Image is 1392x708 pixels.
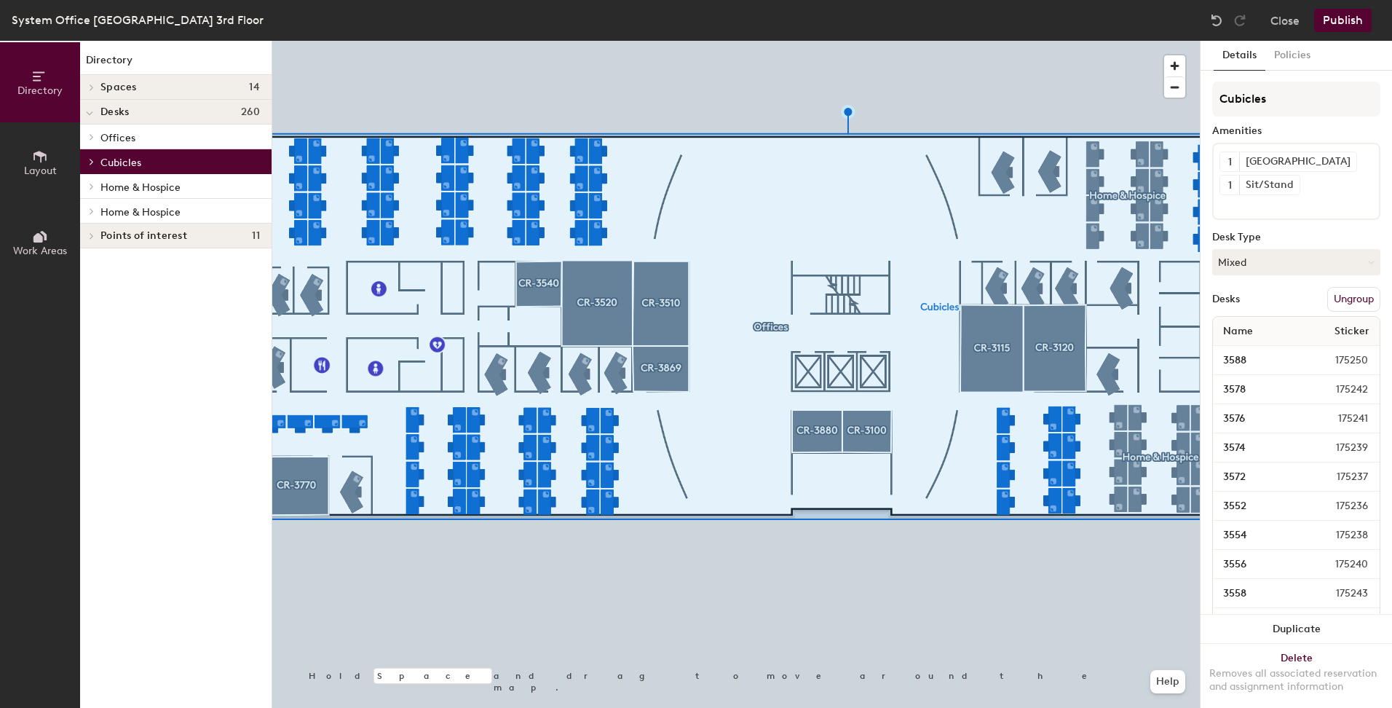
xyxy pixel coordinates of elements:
[1212,125,1380,137] div: Amenities
[1216,467,1302,487] input: Unnamed desk
[1301,498,1377,514] span: 175236
[1216,525,1301,546] input: Unnamed desk
[252,230,260,242] span: 11
[1216,409,1303,429] input: Unnamed desk
[1216,583,1301,604] input: Unnamed desk
[249,82,260,93] span: 14
[1201,615,1392,644] button: Duplicate
[1301,586,1377,602] span: 175243
[1216,613,1303,633] input: Unnamed desk
[12,11,264,29] div: System Office [GEOGRAPHIC_DATA] 3rd Floor
[100,230,187,242] span: Points of interest
[1300,556,1377,573] span: 175240
[1301,382,1377,398] span: 175242
[1270,9,1300,32] button: Close
[1216,318,1260,345] span: Name
[1233,13,1247,28] img: Redo
[80,52,272,75] h1: Directory
[24,165,57,177] span: Layout
[1216,438,1301,458] input: Unnamed desk
[100,157,141,169] span: Cubicles
[1239,152,1356,171] div: [GEOGRAPHIC_DATA]
[1301,440,1377,456] span: 175239
[100,206,181,219] span: Home & Hospice
[1314,9,1372,32] button: Publish
[1300,353,1377,369] span: 175250
[1216,379,1301,400] input: Unnamed desk
[100,82,137,93] span: Spaces
[1228,154,1232,170] span: 1
[1216,496,1301,516] input: Unnamed desk
[100,181,181,194] span: Home & Hospice
[1302,469,1377,485] span: 175237
[1212,294,1240,305] div: Desks
[1265,41,1319,71] button: Policies
[1303,411,1377,427] span: 175241
[1327,318,1377,345] span: Sticker
[1212,249,1380,275] button: Mixed
[1239,176,1300,194] div: Sit/Stand
[13,245,67,257] span: Work Areas
[17,84,63,97] span: Directory
[1209,13,1224,28] img: Undo
[1216,350,1300,371] input: Unnamed desk
[1209,667,1383,693] div: Removes all associated reservation and assignment information
[100,106,129,118] span: Desks
[1214,41,1265,71] button: Details
[1220,176,1239,194] button: 1
[1327,287,1380,312] button: Ungroup
[1216,554,1300,575] input: Unnamed desk
[1212,232,1380,243] div: Desk Type
[1201,644,1392,708] button: DeleteRemoves all associated reservation and assignment information
[1228,178,1232,193] span: 1
[100,132,135,144] span: Offices
[1220,152,1239,171] button: 1
[1150,670,1185,693] button: Help
[241,106,260,118] span: 260
[1301,527,1377,543] span: 175238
